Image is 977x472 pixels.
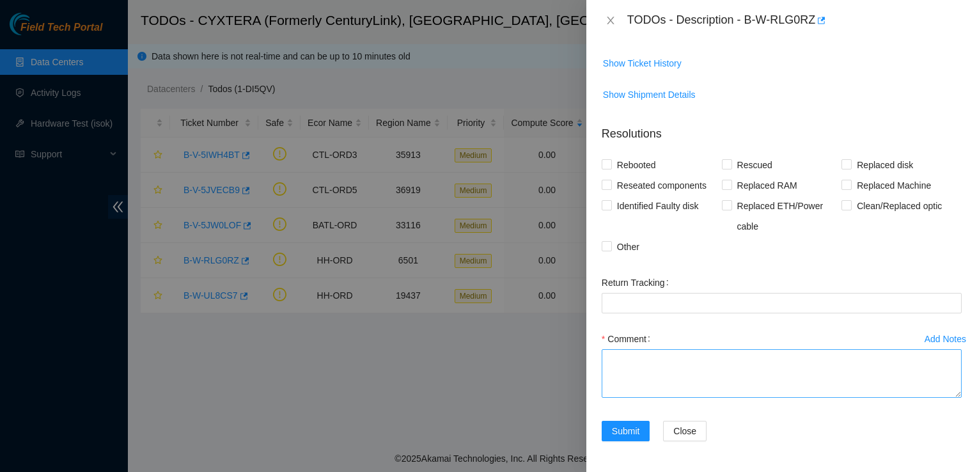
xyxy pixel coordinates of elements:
span: Replaced Machine [852,175,936,196]
p: Resolutions [602,115,962,143]
span: Rescued [732,155,778,175]
span: Other [612,237,645,257]
button: Close [663,421,707,441]
button: Show Ticket History [602,53,682,74]
span: Close [673,424,696,438]
span: Reseated components [612,175,712,196]
span: Submit [612,424,640,438]
button: Submit [602,421,650,441]
textarea: Comment [602,349,962,398]
span: Show Ticket History [603,56,682,70]
span: Replaced disk [852,155,918,175]
span: Rebooted [612,155,661,175]
button: Add Notes [924,329,967,349]
span: Replaced RAM [732,175,802,196]
span: Clean/Replaced optic [852,196,947,216]
span: Identified Faulty disk [612,196,704,216]
label: Return Tracking [602,272,674,293]
input: Return Tracking [602,293,962,313]
div: Add Notes [925,334,966,343]
div: TODOs - Description - B-W-RLG0RZ [627,10,962,31]
button: Show Shipment Details [602,84,696,105]
label: Comment [602,329,655,349]
span: Show Shipment Details [603,88,696,102]
span: Replaced ETH/Power cable [732,196,842,237]
span: close [606,15,616,26]
button: Close [602,15,620,27]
